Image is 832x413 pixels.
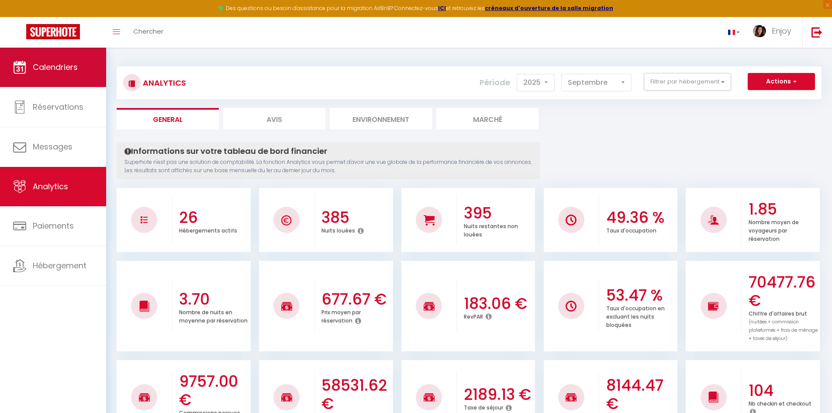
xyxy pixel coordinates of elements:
[795,374,825,406] iframe: Chat
[321,376,391,413] h3: 58531.62 €
[33,220,74,231] span: Paiements
[179,225,237,234] p: Hébergements actifs
[330,108,432,129] li: Environnement
[464,385,533,404] h3: 2189.13 €
[321,307,361,324] p: Prix moyen par réservation
[749,319,818,342] span: (nuitées + commission plateformes + frais de ménage + taxes de séjour)
[748,73,815,90] button: Actions
[26,24,80,39] img: Super Booking
[436,108,539,129] li: Marché
[749,382,818,400] h3: 104
[464,311,483,320] p: RevPAR
[33,62,78,73] span: Calendriers
[480,73,510,92] label: Période
[606,208,676,227] h3: 49.36 %
[746,17,802,48] a: ... Enjoy
[464,204,533,222] h3: 395
[749,200,818,219] h3: 1.85
[606,376,676,413] h3: 8144.47 €
[772,25,791,36] span: Enjoy
[223,108,325,129] li: Avis
[33,260,86,271] span: Hébergement
[179,208,249,227] h3: 26
[7,3,33,30] button: Ouvrir le widget de chat LiveChat
[566,301,577,312] img: NO IMAGE
[179,307,248,324] p: Nombre de nuits en moyenne par réservation
[485,4,613,12] a: créneaux d'ouverture de la salle migration
[141,73,186,93] h3: Analytics
[179,290,249,309] h3: 3.70
[753,25,766,37] img: ...
[33,101,83,112] span: Réservations
[464,402,503,411] p: Taxe de séjour
[179,372,249,409] h3: 9757.00 €
[438,4,446,12] a: ICI
[33,181,68,192] span: Analytics
[464,221,518,238] p: Nuits restantes non louées
[33,141,72,152] span: Messages
[606,286,676,305] h3: 53.47 %
[124,158,532,175] p: Superhote n'est pas une solution de comptabilité. La fonction Analytics vous permet d'avoir une v...
[749,217,799,243] p: Nombre moyen de voyageurs par réservation
[749,308,818,342] p: Chiffre d'affaires brut
[464,295,533,313] h3: 183.06 €
[127,17,170,48] a: Chercher
[141,216,148,223] img: NO IMAGE
[606,225,656,234] p: Taux d'occupation
[749,273,818,310] h3: 70477.76 €
[811,27,822,38] img: logout
[644,73,731,90] button: Filtrer par hébergement
[321,225,355,234] p: Nuits louées
[124,146,532,156] h4: Informations sur votre tableau de bord financier
[117,108,219,129] li: General
[749,398,811,407] p: Nb checkin et checkout
[133,27,163,36] span: Chercher
[606,303,665,329] p: Taux d'occupation en excluant les nuits bloquées
[321,290,391,309] h3: 677.67 €
[321,208,391,227] h3: 385
[708,301,719,311] img: NO IMAGE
